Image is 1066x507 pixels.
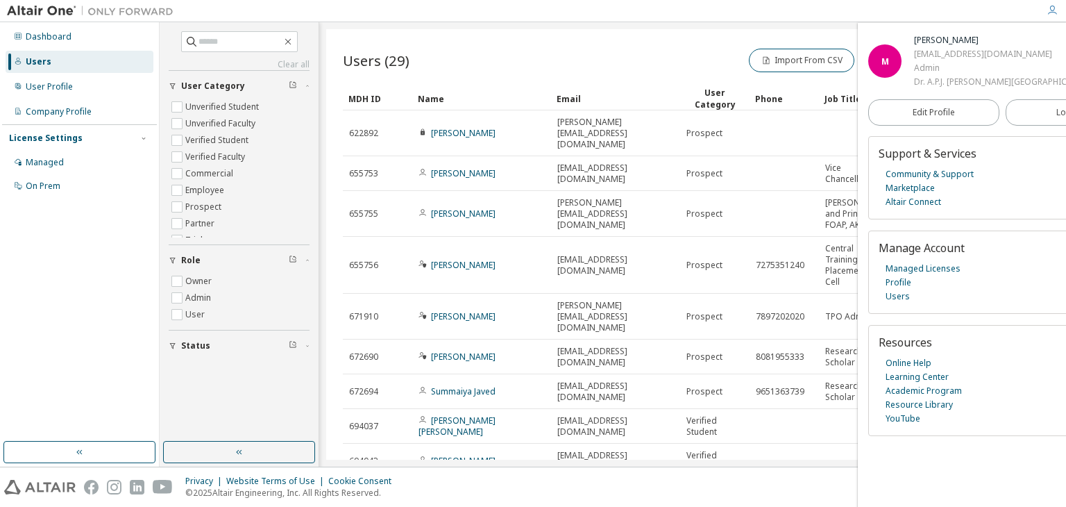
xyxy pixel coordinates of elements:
[26,31,71,42] div: Dashboard
[349,128,378,139] span: 622892
[886,262,961,276] a: Managed Licenses
[349,311,378,322] span: 671910
[756,260,804,271] span: 7275351240
[84,480,99,494] img: facebook.svg
[169,331,310,361] button: Status
[913,107,955,118] span: Edit Profile
[328,476,400,487] div: Cookie Consent
[431,351,496,363] a: [PERSON_NAME]
[825,381,882,403] span: Research Scholar
[349,260,378,271] span: 655756
[26,106,92,117] div: Company Profile
[886,181,935,195] a: Marketplace
[686,415,743,438] span: Verified Student
[879,335,932,350] span: Resources
[4,480,76,494] img: altair_logo.svg
[153,480,173,494] img: youtube.svg
[349,421,378,432] span: 694037
[686,351,722,363] span: Prospect
[557,346,674,368] span: [EMAIL_ADDRESS][DOMAIN_NAME]
[879,146,976,161] span: Support & Services
[886,290,910,304] a: Users
[686,386,722,397] span: Prospect
[226,476,328,487] div: Website Terms of Use
[686,87,744,110] div: User Category
[825,311,870,322] span: TPO Admin
[756,351,804,363] span: 8081955333
[185,290,214,306] label: Admin
[686,208,722,219] span: Prospect
[825,197,890,231] span: [PERSON_NAME] and Principal FOAP, AKTU
[886,370,949,384] a: Learning Center
[557,450,674,472] span: [EMAIL_ADDRESS][DOMAIN_NAME]
[686,311,722,322] span: Prospect
[557,415,674,438] span: [EMAIL_ADDRESS][DOMAIN_NAME]
[686,450,743,472] span: Verified Student
[431,208,496,219] a: [PERSON_NAME]
[557,254,674,276] span: [EMAIL_ADDRESS][DOMAIN_NAME]
[185,476,226,487] div: Privacy
[9,133,83,144] div: License Settings
[169,245,310,276] button: Role
[557,197,674,231] span: [PERSON_NAME][EMAIL_ADDRESS][DOMAIN_NAME]
[431,259,496,271] a: [PERSON_NAME]
[185,149,248,165] label: Verified Faculty
[886,167,974,181] a: Community & Support
[755,88,813,110] div: Phone
[169,71,310,101] button: User Category
[185,182,227,199] label: Employee
[26,181,60,192] div: On Prem
[181,340,210,351] span: Status
[824,88,883,110] div: Job Title
[185,132,251,149] label: Verified Student
[886,412,920,426] a: YouTube
[686,128,722,139] span: Prospect
[289,340,297,351] span: Clear filter
[185,99,262,115] label: Unverified Student
[343,51,409,70] span: Users (29)
[886,195,941,209] a: Altair Connect
[289,255,297,266] span: Clear filter
[130,480,144,494] img: linkedin.svg
[348,88,407,110] div: MDH ID
[349,208,378,219] span: 655755
[349,168,378,179] span: 655753
[185,273,214,290] label: Owner
[185,115,258,132] label: Unverified Faculty
[431,167,496,179] a: [PERSON_NAME]
[26,157,64,168] div: Managed
[557,163,674,185] span: [EMAIL_ADDRESS][DOMAIN_NAME]
[881,56,889,67] span: M
[686,168,722,179] span: Prospect
[289,81,297,92] span: Clear filter
[825,346,882,368] span: Research Scholar
[185,487,400,499] p: © 2025 Altair Engineering, Inc. All Rights Reserved.
[418,88,545,110] div: Name
[868,99,999,126] a: Edit Profile
[825,163,882,185] span: Vice Chancellor
[431,385,496,397] a: Summaiya Javed
[181,81,245,92] span: User Category
[749,49,854,72] button: Import From CSV
[557,117,674,150] span: [PERSON_NAME][EMAIL_ADDRESS][DOMAIN_NAME]
[349,456,378,467] span: 694043
[557,88,675,110] div: Email
[886,398,953,412] a: Resource Library
[185,232,205,249] label: Trial
[886,384,962,398] a: Academic Program
[26,56,51,67] div: Users
[886,356,931,370] a: Online Help
[557,300,674,333] span: [PERSON_NAME][EMAIL_ADDRESS][DOMAIN_NAME]
[825,243,882,288] span: Central Training and Placement Cell
[349,386,378,397] span: 672694
[107,480,121,494] img: instagram.svg
[431,310,496,322] a: [PERSON_NAME]
[557,381,674,403] span: [EMAIL_ADDRESS][DOMAIN_NAME]
[349,351,378,363] span: 672690
[185,199,224,215] label: Prospect
[431,127,496,139] a: [PERSON_NAME]
[756,311,804,322] span: 7897202020
[418,415,496,438] a: [PERSON_NAME] [PERSON_NAME]
[886,276,911,290] a: Profile
[169,59,310,70] a: Clear all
